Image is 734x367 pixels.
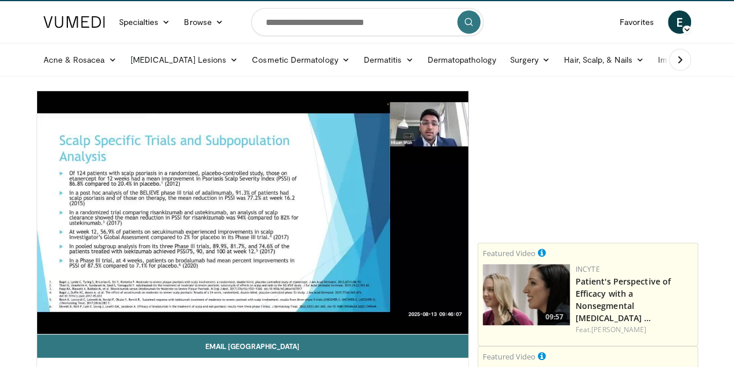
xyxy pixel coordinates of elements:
[483,264,570,325] img: 2c48d197-61e9-423b-8908-6c4d7e1deb64.png.150x105_q85_crop-smart_upscale.jpg
[576,325,693,335] div: Feat.
[576,264,600,274] a: Incyte
[501,91,675,236] iframe: Advertisement
[124,48,245,71] a: [MEDICAL_DATA] Lesions
[503,48,558,71] a: Surgery
[483,264,570,325] a: 09:57
[613,10,661,34] a: Favorites
[177,10,230,34] a: Browse
[576,276,671,323] a: Patient's Perspective of Efficacy with a Nonsegmental [MEDICAL_DATA] …
[483,248,536,258] small: Featured Video
[37,48,124,71] a: Acne & Rosacea
[37,91,468,334] video-js: Video Player
[668,10,691,34] a: E
[357,48,421,71] a: Dermatitis
[483,351,536,362] small: Featured Video
[542,312,567,322] span: 09:57
[420,48,502,71] a: Dermatopathology
[251,8,483,36] input: Search topics, interventions
[112,10,178,34] a: Specialties
[37,334,468,358] a: Email [GEOGRAPHIC_DATA]
[245,48,356,71] a: Cosmetic Dermatology
[557,48,650,71] a: Hair, Scalp, & Nails
[591,325,646,334] a: [PERSON_NAME]
[44,16,105,28] img: VuMedi Logo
